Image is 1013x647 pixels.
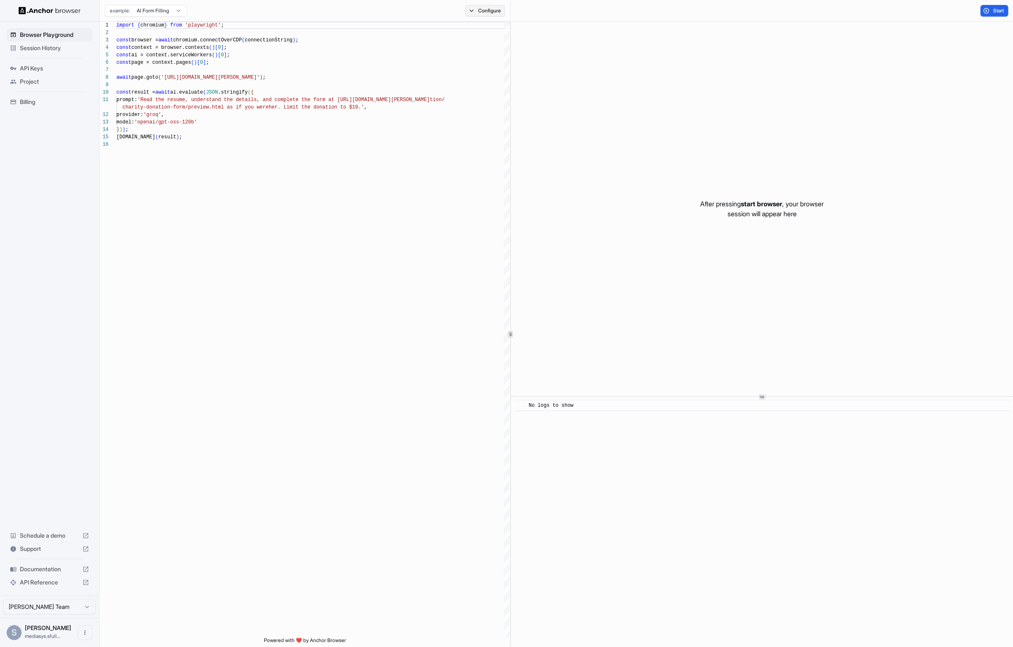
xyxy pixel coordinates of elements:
[268,104,364,110] span: her. Limit the donation to $10.'
[116,60,131,65] span: const
[20,77,89,86] span: Project
[131,52,212,58] span: ai = context.serviceWorkers
[116,22,134,28] span: import
[7,28,92,41] div: Browser Playground
[242,37,244,43] span: (
[122,127,125,133] span: )
[218,89,248,95] span: .stringify
[194,60,197,65] span: )
[137,22,140,28] span: {
[245,37,293,43] span: connectionString
[993,7,1004,14] span: Start
[99,126,109,133] div: 14
[465,5,505,17] button: Configure
[20,44,89,52] span: Session History
[529,403,573,408] span: No logs to show
[264,637,346,647] span: Powered with ❤️ by Anchor Browser
[20,64,89,72] span: API Keys
[741,200,782,208] span: start browser
[25,624,71,631] span: Steven Fullman
[224,52,227,58] span: ]
[7,95,92,109] div: Billing
[99,96,109,104] div: 11
[20,578,79,587] span: API Reference
[134,119,197,125] span: 'openai/gpt-oss-120b'
[206,60,209,65] span: ;
[131,89,155,95] span: result =
[7,62,92,75] div: API Keys
[7,542,92,555] div: Support
[161,112,164,118] span: ,
[206,89,218,95] span: JSON
[364,104,367,110] span: ,
[77,625,92,640] button: Open menu
[99,29,109,36] div: 2
[99,66,109,74] div: 7
[116,52,131,58] span: const
[99,141,109,148] div: 16
[99,81,109,89] div: 9
[224,45,227,51] span: ;
[295,37,298,43] span: ;
[155,134,158,140] span: (
[20,31,89,39] span: Browser Playground
[179,134,182,140] span: ;
[260,75,263,80] span: )
[7,529,92,542] div: Schedule a demo
[20,98,89,106] span: Billing
[518,401,522,410] span: ​
[221,45,224,51] span: ]
[99,22,109,29] div: 1
[131,75,158,80] span: page.goto
[116,89,131,95] span: const
[221,52,224,58] span: 0
[248,89,251,95] span: (
[116,134,155,140] span: [DOMAIN_NAME]
[700,199,824,219] p: After pressing , your browser session will appear here
[7,625,22,640] div: S
[173,37,242,43] span: chromium.connectOverCDP
[218,45,221,51] span: 0
[200,60,203,65] span: 0
[7,41,92,55] div: Session History
[7,563,92,576] div: Documentation
[99,51,109,59] div: 5
[209,45,212,51] span: (
[227,52,230,58] span: ;
[140,22,164,28] span: chromium
[126,127,128,133] span: ;
[131,45,209,51] span: context = browser.contexts
[99,44,109,51] div: 4
[137,97,286,103] span: 'Read the resume, understand the details, and comp
[99,36,109,44] div: 3
[197,60,200,65] span: [
[185,22,221,28] span: 'playwright'
[430,97,445,103] span: tion/
[7,75,92,88] div: Project
[99,59,109,66] div: 6
[116,45,131,51] span: const
[99,118,109,126] div: 13
[170,89,203,95] span: ai.evaluate
[191,60,194,65] span: (
[116,97,137,103] span: prompt:
[99,74,109,81] div: 8
[131,37,158,43] span: browser =
[116,119,134,125] span: model:
[131,60,191,65] span: page = context.pages
[176,134,179,140] span: )
[212,45,215,51] span: )
[251,89,254,95] span: {
[116,112,143,118] span: provider:
[203,60,206,65] span: ]
[143,112,161,118] span: 'groq'
[99,133,109,141] div: 15
[218,52,221,58] span: [
[25,633,60,639] span: mediasys.sfullman@gmail.com
[164,22,167,28] span: }
[215,52,218,58] span: )
[99,89,109,96] div: 10
[221,22,224,28] span: ;
[158,134,176,140] span: result
[20,545,79,553] span: Support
